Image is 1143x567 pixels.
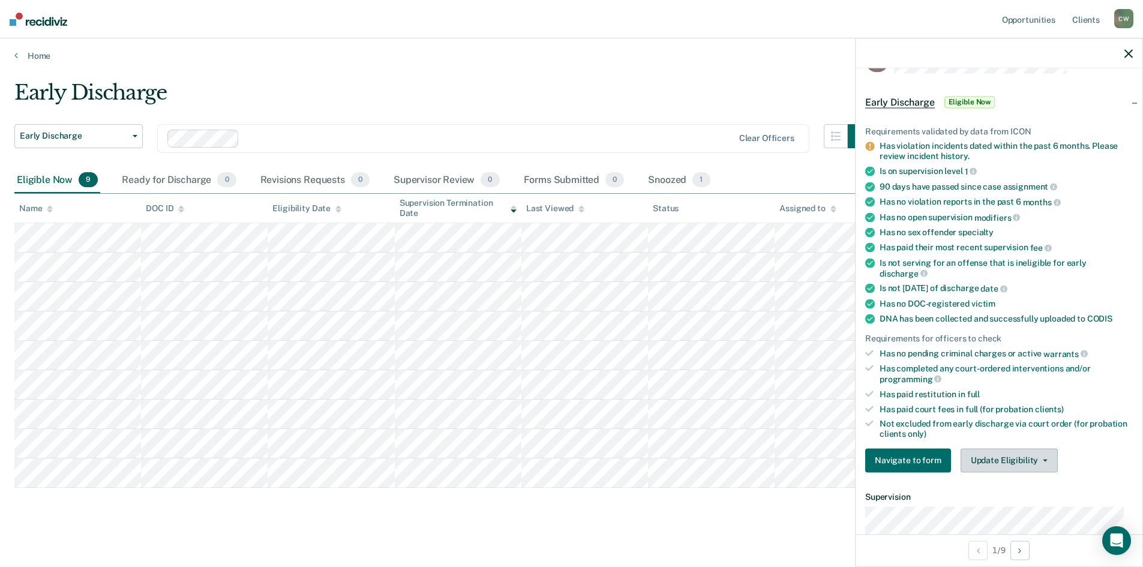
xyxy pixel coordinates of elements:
div: Clear officers [739,133,794,143]
div: Early Discharge [14,80,872,115]
div: Last Viewed [526,203,584,214]
span: warrants [1043,349,1088,358]
span: Eligible Now [944,96,995,108]
div: Has no sex offender [880,227,1133,238]
span: 0 [481,172,499,188]
div: Not excluded from early discharge via court order (for probation clients [880,419,1133,439]
div: Ready for Discharge [119,167,238,194]
div: Early DischargeEligible Now [856,83,1142,121]
span: fee [1030,243,1052,253]
div: Status [653,203,679,214]
span: specialty [958,227,994,237]
span: 1 [965,166,977,176]
div: Is not serving for an offense that is ineligible for early [880,257,1133,278]
div: Has no violation reports in the past 6 [880,197,1133,208]
div: 90 days have passed since case [880,181,1133,192]
span: 0 [217,172,236,188]
div: Snoozed [646,167,712,194]
div: Is on supervision level [880,166,1133,176]
div: Has no DOC-registered [880,298,1133,308]
div: Has paid restitution in [880,389,1133,399]
img: Recidiviz [10,13,67,26]
div: Has completed any court-ordered interventions and/or [880,364,1133,384]
div: Assigned to [779,203,836,214]
span: modifiers [974,212,1021,222]
span: 0 [351,172,370,188]
button: Update Eligibility [961,448,1058,472]
span: programming [880,374,941,383]
div: Has paid their most recent supervision [880,242,1133,253]
div: Forms Submitted [521,167,627,194]
div: Has no open supervision [880,212,1133,223]
span: discharge [880,268,928,278]
span: date [980,284,1007,293]
div: DOC ID [146,203,184,214]
span: CODIS [1087,313,1112,323]
div: Requirements for officers to check [865,333,1133,343]
span: victim [971,298,995,308]
div: Requirements validated by data from ICON [865,126,1133,136]
span: months [1023,197,1061,206]
span: 1 [692,172,710,188]
button: Navigate to form [865,448,951,472]
div: 1 / 9 [856,534,1142,566]
div: Is not [DATE] of discharge [880,283,1133,294]
a: Navigate to form link [865,448,956,472]
span: 9 [79,172,98,188]
span: assignment [1003,182,1057,191]
span: Early Discharge [20,131,128,141]
div: DNA has been collected and successfully uploaded to [880,313,1133,323]
a: Home [14,50,1129,61]
div: Open Intercom Messenger [1102,526,1131,555]
div: Supervision Termination Date [400,198,517,218]
span: full [967,389,980,398]
div: Eligibility Date [272,203,341,214]
span: 0 [605,172,624,188]
div: C W [1114,9,1133,28]
span: only) [908,429,926,439]
span: clients) [1035,404,1064,413]
div: Has no pending criminal charges or active [880,348,1133,359]
button: Next Opportunity [1010,541,1030,560]
dt: Supervision [865,491,1133,502]
div: Has paid court fees in full (for probation [880,404,1133,414]
div: Supervisor Review [391,167,502,194]
div: Revisions Requests [258,167,372,194]
button: Previous Opportunity [968,541,988,560]
div: Has violation incidents dated within the past 6 months. Please review incident history. [880,141,1133,161]
div: Eligible Now [14,167,100,194]
span: Early Discharge [865,96,935,108]
div: Name [19,203,53,214]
